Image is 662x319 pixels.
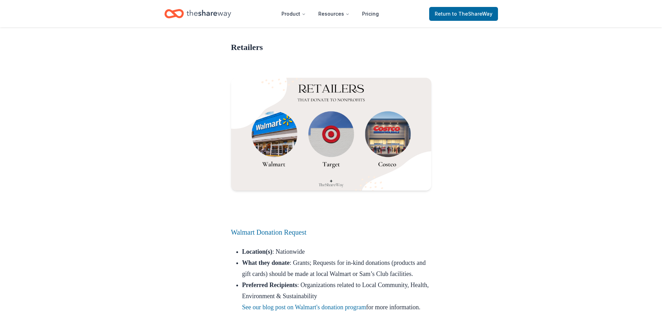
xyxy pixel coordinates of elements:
strong: What they donate [242,259,290,266]
li: : Grants; Requests for in-kind donations (products and gift cards) should be made at local Walmar... [242,257,431,279]
li: : ​​Nationwide [242,246,431,257]
a: Pricing [357,7,384,21]
strong: Preferred Recipients [242,282,297,288]
h2: Retailers [231,42,431,64]
button: Resources [313,7,355,21]
a: See our blog post on Walmart's donation program [242,304,366,311]
a: Returnto TheShareWay [429,7,498,21]
a: Walmart Donation Request [231,228,307,236]
a: Home [164,6,231,22]
strong: Location(s) [242,248,272,255]
img: Retailers that donate [231,78,431,191]
button: Product [276,7,311,21]
span: Return [435,10,492,18]
nav: Main [276,6,384,22]
span: to TheShareWay [452,11,492,17]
